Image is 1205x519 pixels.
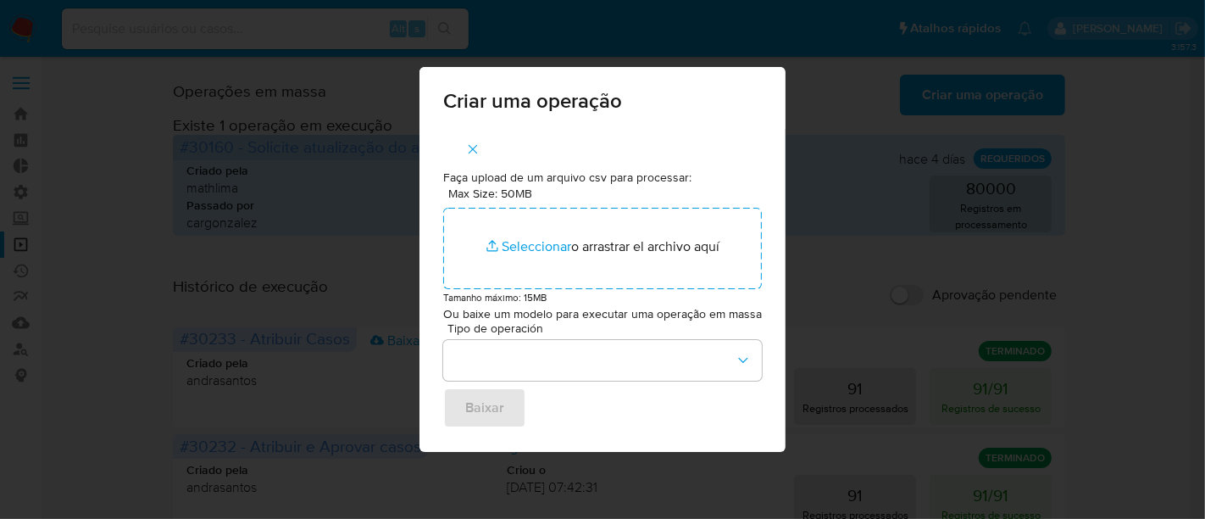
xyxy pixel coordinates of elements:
small: Tamanho máximo: 15MB [443,290,547,304]
span: Criar uma operação [443,91,762,111]
span: Tipo de operación [447,322,766,334]
p: Ou baixe um modelo para executar uma operação em massa [443,306,762,323]
p: Faça upload de um arquivo csv para processar: [443,170,762,187]
label: Max Size: 50MB [448,186,532,201]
